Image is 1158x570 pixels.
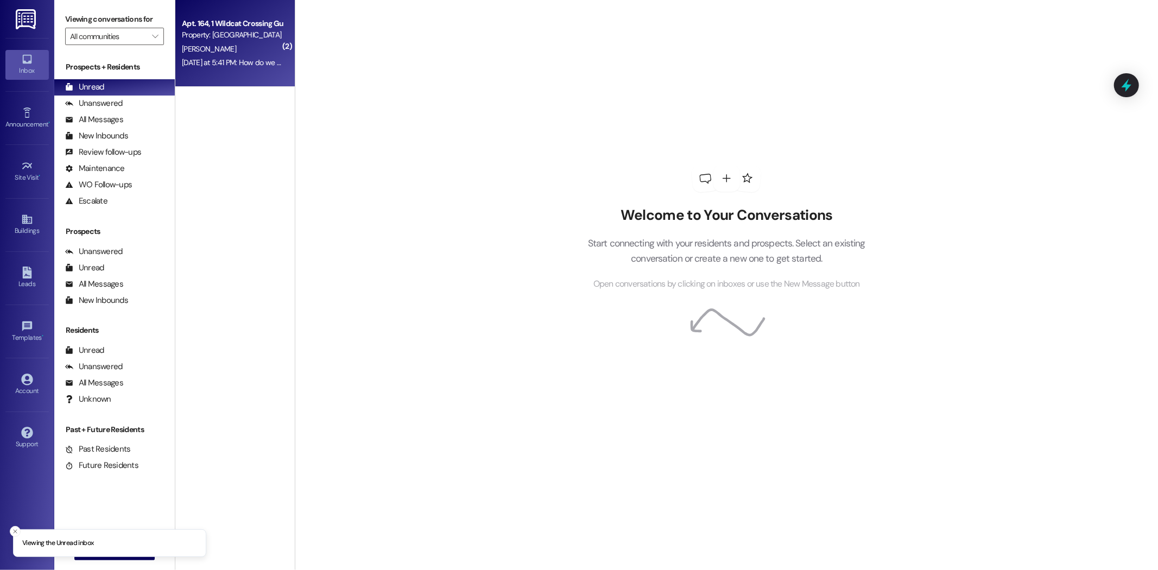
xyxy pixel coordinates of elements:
[5,423,49,453] a: Support
[70,28,147,45] input: All communities
[65,460,138,471] div: Future Residents
[65,11,164,28] label: Viewing conversations for
[65,195,107,207] div: Escalate
[182,58,318,67] div: [DATE] at 5:41 PM: How do we prevent this?
[65,163,125,174] div: Maintenance
[54,226,175,237] div: Prospects
[10,526,21,537] button: Close toast
[65,246,123,257] div: Unanswered
[5,157,49,186] a: Site Visit •
[54,61,175,73] div: Prospects + Residents
[65,444,131,455] div: Past Residents
[65,295,128,306] div: New Inbounds
[65,377,123,389] div: All Messages
[182,29,282,41] div: Property: [GEOGRAPHIC_DATA]
[65,394,111,405] div: Unknown
[65,130,128,142] div: New Inbounds
[5,210,49,239] a: Buildings
[54,325,175,336] div: Residents
[182,44,236,54] span: [PERSON_NAME]
[152,32,158,41] i: 
[65,278,123,290] div: All Messages
[593,277,860,291] span: Open conversations by clicking on inboxes or use the New Message button
[65,114,123,125] div: All Messages
[65,262,104,274] div: Unread
[65,81,104,93] div: Unread
[48,119,50,126] span: •
[5,263,49,293] a: Leads
[16,9,38,29] img: ResiDesk Logo
[65,179,132,191] div: WO Follow-ups
[182,18,282,29] div: Apt. 164, 1 Wildcat Crossing Guarantors
[42,332,43,340] span: •
[39,172,41,180] span: •
[65,345,104,356] div: Unread
[54,424,175,435] div: Past + Future Residents
[571,236,882,267] p: Start connecting with your residents and prospects. Select an existing conversation or create a n...
[5,317,49,346] a: Templates •
[5,50,49,79] a: Inbox
[65,147,141,158] div: Review follow-ups
[22,539,93,548] p: Viewing the Unread inbox
[5,370,49,400] a: Account
[571,207,882,224] h2: Welcome to Your Conversations
[65,361,123,372] div: Unanswered
[65,98,123,109] div: Unanswered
